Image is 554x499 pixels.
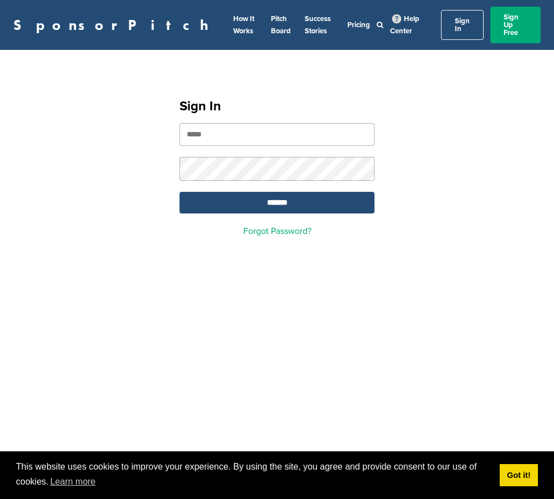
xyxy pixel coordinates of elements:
[347,21,370,29] a: Pricing
[49,473,98,490] a: learn more about cookies
[490,7,541,43] a: Sign Up Free
[13,18,216,32] a: SponsorPitch
[233,14,254,35] a: How It Works
[243,226,311,237] a: Forgot Password?
[179,96,375,116] h1: Sign In
[441,10,484,40] a: Sign In
[500,464,538,486] a: dismiss cookie message
[16,460,491,490] span: This website uses cookies to improve your experience. By using the site, you agree and provide co...
[271,14,291,35] a: Pitch Board
[390,12,419,38] a: Help Center
[305,14,331,35] a: Success Stories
